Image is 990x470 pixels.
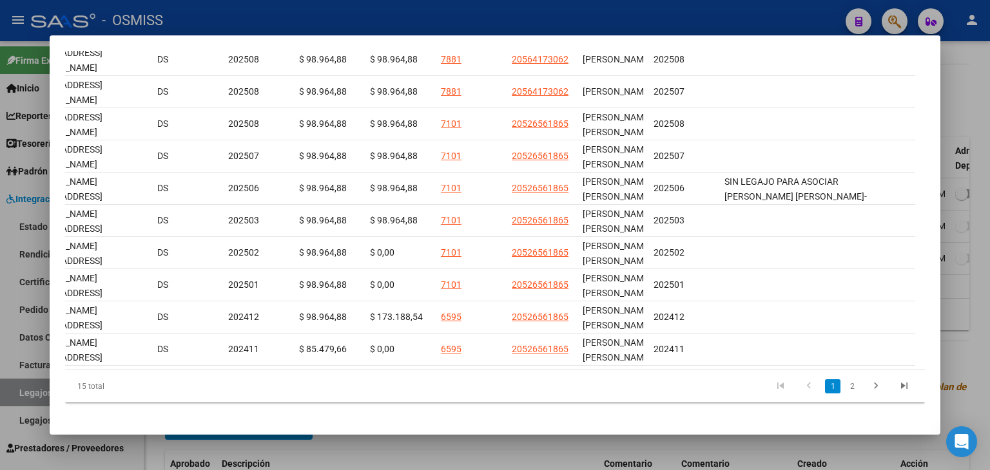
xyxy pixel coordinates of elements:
[157,54,168,64] span: DS
[768,379,793,393] a: go to first page
[583,86,652,97] span: [PERSON_NAME]
[654,215,684,225] span: 202503
[28,80,102,105] span: [EMAIL_ADDRESS][DOMAIN_NAME]
[228,151,259,161] span: 202507
[157,247,168,258] span: DS
[512,118,568,129] span: 20526561865
[441,310,461,324] div: 6595
[654,344,684,354] span: 202411
[370,279,394,290] span: $ 0,00
[864,379,888,393] a: go to next page
[583,241,652,266] span: [PERSON_NAME] [PERSON_NAME]
[28,144,102,169] span: [EMAIL_ADDRESS][DOMAIN_NAME]
[299,151,347,161] span: $ 98.964,88
[583,144,652,169] span: [PERSON_NAME] [PERSON_NAME]
[441,213,461,228] div: 7101
[844,379,860,393] a: 2
[370,118,418,129] span: $ 98.964,88
[823,375,842,397] li: page 1
[157,86,168,97] span: DS
[28,273,102,313] span: [PERSON_NAME][EMAIL_ADDRESS][DOMAIN_NAME]
[228,247,259,258] span: 202502
[370,183,418,193] span: $ 98.964,88
[842,375,862,397] li: page 2
[654,86,684,97] span: 202507
[654,118,684,129] span: 202508
[370,247,394,258] span: $ 0,00
[299,279,347,290] span: $ 98.964,88
[441,342,461,357] div: 6595
[512,215,568,225] span: 20526561865
[512,344,568,354] span: 20526561865
[583,337,652,362] span: [PERSON_NAME] [PERSON_NAME]
[892,379,917,393] a: go to last page
[946,426,977,457] div: Open Intercom Messenger
[228,118,259,129] span: 202508
[583,112,652,137] span: [PERSON_NAME] [PERSON_NAME]
[512,151,568,161] span: 20526561865
[441,52,461,67] div: 7881
[370,215,418,225] span: $ 98.964,88
[512,312,568,322] span: 20526561865
[228,54,259,64] span: 202508
[370,86,418,97] span: $ 98.964,88
[512,183,568,193] span: 20526561865
[299,215,347,225] span: $ 98.964,88
[299,183,347,193] span: $ 98.964,88
[512,247,568,258] span: 20526561865
[441,245,461,260] div: 7101
[299,247,347,258] span: $ 98.964,88
[654,279,684,290] span: 202501
[654,54,684,64] span: 202508
[299,54,347,64] span: $ 98.964,88
[724,176,867,216] span: SIN LEGAJO PARA ASOCIAR [PERSON_NAME] [PERSON_NAME]-cargado 10/07
[654,247,684,258] span: 202502
[512,54,568,64] span: 20564173062
[228,215,259,225] span: 202503
[28,337,102,377] span: [PERSON_NAME][EMAIL_ADDRESS][DOMAIN_NAME]
[299,118,347,129] span: $ 98.964,88
[228,279,259,290] span: 202501
[654,151,684,161] span: 202507
[228,183,259,193] span: 202506
[28,209,102,249] span: [PERSON_NAME][EMAIL_ADDRESS][DOMAIN_NAME]
[370,54,418,64] span: $ 98.964,88
[28,176,102,216] span: [PERSON_NAME][EMAIL_ADDRESS][DOMAIN_NAME]
[157,151,168,161] span: DS
[228,344,259,354] span: 202411
[157,344,168,354] span: DS
[28,305,102,345] span: [PERSON_NAME][EMAIL_ADDRESS][DOMAIN_NAME]
[512,86,568,97] span: 20564173062
[654,312,684,322] span: 202412
[28,241,102,281] span: [PERSON_NAME][EMAIL_ADDRESS][DOMAIN_NAME]
[157,279,168,290] span: DS
[299,344,347,354] span: $ 85.479,66
[441,117,461,131] div: 7101
[512,279,568,290] span: 20526561865
[157,215,168,225] span: DS
[583,54,652,64] span: [PERSON_NAME]
[228,312,259,322] span: 202412
[441,181,461,196] div: 7101
[797,379,821,393] a: go to previous page
[583,305,652,330] span: [PERSON_NAME] [PERSON_NAME]
[370,312,423,322] span: $ 173.188,54
[441,277,461,292] div: 7101
[583,273,652,298] span: [PERSON_NAME] [PERSON_NAME]
[157,312,168,322] span: DS
[583,209,652,234] span: [PERSON_NAME] [PERSON_NAME]
[157,118,168,129] span: DS
[157,183,168,193] span: DS
[441,149,461,164] div: 7101
[441,84,461,99] div: 7881
[299,86,347,97] span: $ 98.964,88
[228,86,259,97] span: 202508
[825,379,840,393] a: 1
[299,312,347,322] span: $ 98.964,88
[370,344,394,354] span: $ 0,00
[370,151,418,161] span: $ 98.964,88
[654,183,684,193] span: 202506
[65,370,235,402] div: 15 total
[28,112,102,137] span: [EMAIL_ADDRESS][DOMAIN_NAME]
[583,176,652,202] span: [PERSON_NAME] [PERSON_NAME]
